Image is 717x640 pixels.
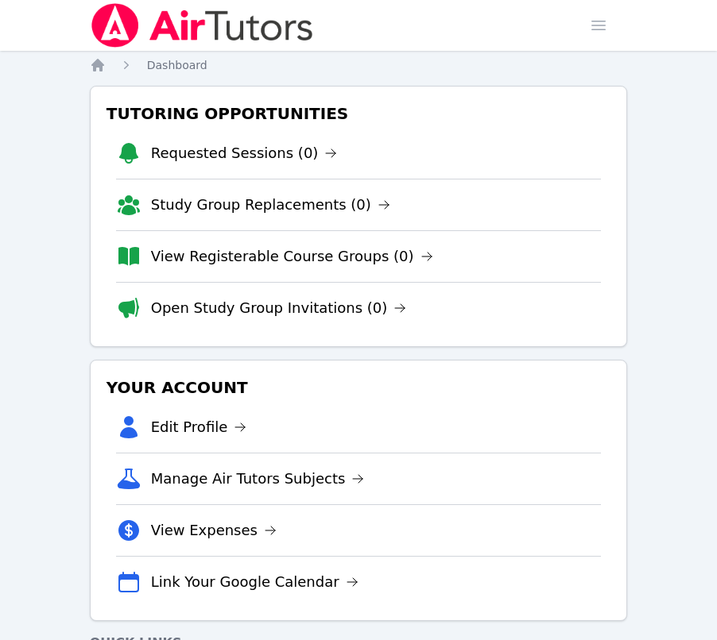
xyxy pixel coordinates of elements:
[103,99,614,128] h3: Tutoring Opportunities
[151,142,338,164] a: Requested Sessions (0)
[151,571,358,593] a: Link Your Google Calendar
[147,57,207,73] a: Dashboard
[151,416,247,438] a: Edit Profile
[151,245,433,268] a: View Registerable Course Groups (0)
[90,3,315,48] img: Air Tutors
[103,373,614,402] h3: Your Account
[151,519,277,542] a: View Expenses
[90,57,628,73] nav: Breadcrumb
[147,59,207,71] span: Dashboard
[151,468,365,490] a: Manage Air Tutors Subjects
[151,194,390,216] a: Study Group Replacements (0)
[151,297,407,319] a: Open Study Group Invitations (0)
